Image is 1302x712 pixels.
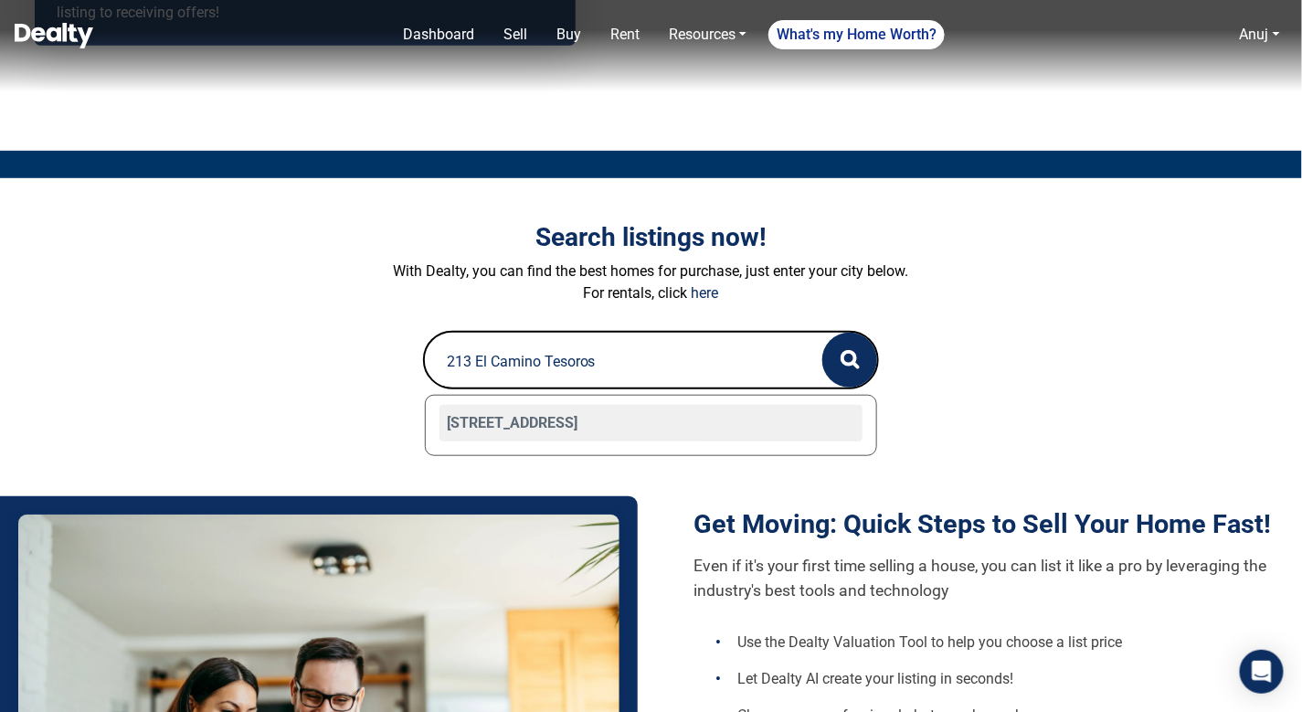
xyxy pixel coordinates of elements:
[425,333,787,391] input: Search by city...
[144,282,1159,304] p: For rentals, click
[396,16,482,53] a: Dashboard
[549,16,588,53] a: Buy
[496,16,535,53] a: Sell
[1233,16,1287,53] a: Anuj
[694,508,1274,540] h1: Get Moving: Quick Steps to Sell Your Home Fast!
[1240,26,1269,43] a: Anuj
[768,20,945,49] a: What's my Home Worth?
[662,16,754,53] a: Resources
[603,16,647,53] a: Rent
[1240,650,1284,694] div: Open Intercom Messenger
[439,405,863,441] div: [STREET_ADDRESS]
[15,23,93,48] img: Dealty - Buy, Sell & Rent Homes
[692,284,719,302] a: here
[9,657,64,712] iframe: BigID CMP Widget
[716,624,1274,661] li: Use the Dealty Valuation Tool to help you choose a list price
[144,222,1159,253] h3: Search listings now!
[144,260,1159,282] p: With Dealty, you can find the best homes for purchase, just enter your city below.
[694,554,1274,602] p: Even if it's your first time selling a house, you can list it like a pro by leveraging the indust...
[716,661,1274,697] li: Let Dealty AI create your listing in seconds!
